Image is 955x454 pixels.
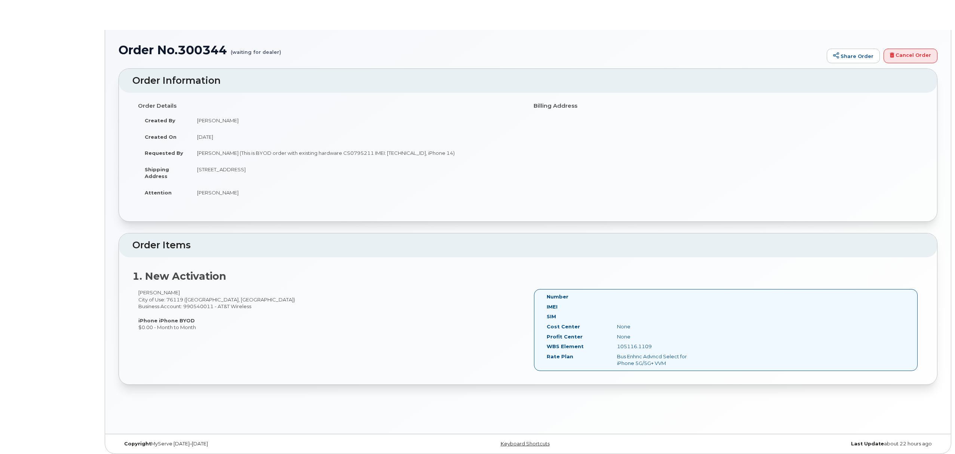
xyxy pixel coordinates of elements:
[132,240,924,251] h2: Order Items
[827,49,880,64] a: Share Order
[547,353,573,360] label: Rate Plan
[132,270,226,282] strong: 1. New Activation
[190,112,522,129] td: [PERSON_NAME]
[190,161,522,184] td: [STREET_ADDRESS]
[132,289,528,331] div: [PERSON_NAME] City of Use: 76119 ([GEOGRAPHIC_DATA], [GEOGRAPHIC_DATA]) Business Account: 9905400...
[547,343,584,350] label: WBS Element
[145,166,169,180] strong: Shipping Address
[190,145,522,161] td: [PERSON_NAME] (This is BYOD order with existing hardware CS0795211 IMEI: [TECHNICAL_ID], iPhone 14)
[547,293,568,300] label: Number
[145,134,176,140] strong: Created On
[534,103,918,109] h4: Billing Address
[145,190,172,196] strong: Attention
[138,318,195,323] strong: iPhone iPhone BYOD
[138,103,522,109] h4: Order Details
[611,343,710,350] div: 105116.1109
[119,43,823,56] h1: Order No.300344
[132,76,924,86] h2: Order Information
[190,129,522,145] td: [DATE]
[547,313,556,320] label: SIM
[851,441,884,447] strong: Last Update
[501,441,550,447] a: Keyboard Shortcuts
[611,333,710,340] div: None
[119,441,391,447] div: MyServe [DATE]–[DATE]
[611,323,710,330] div: None
[145,117,175,123] strong: Created By
[145,150,183,156] strong: Requested By
[124,441,151,447] strong: Copyright
[190,184,522,201] td: [PERSON_NAME]
[664,441,937,447] div: about 22 hours ago
[231,43,281,55] small: (waiting for dealer)
[547,333,583,340] label: Profit Center
[884,49,937,64] a: Cancel Order
[611,353,710,367] div: Bus Enhnc Advncd Select for iPhone 5G/5G+ VVM
[547,323,580,330] label: Cost Center
[547,303,558,310] label: IMEI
